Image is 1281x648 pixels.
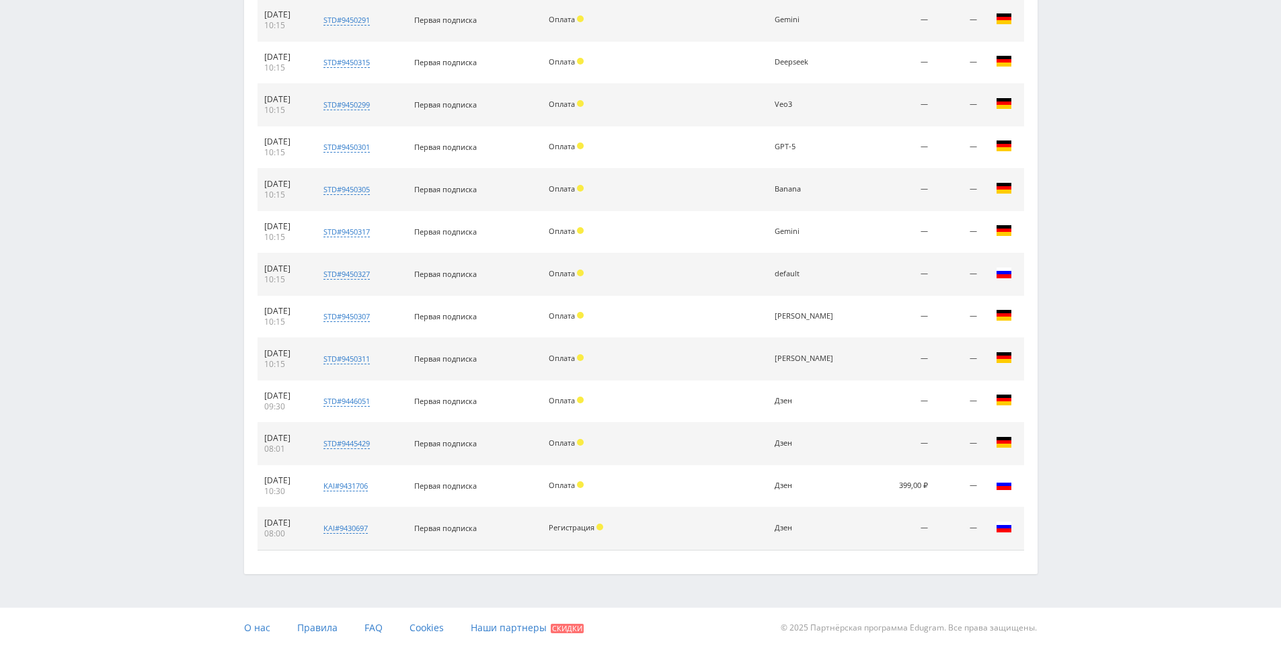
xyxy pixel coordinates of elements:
[775,397,835,405] div: Дзен
[364,621,383,634] span: FAQ
[323,227,370,237] div: std#9450317
[577,439,584,446] span: Холд
[996,392,1012,408] img: deu.png
[264,433,304,444] div: [DATE]
[549,311,575,321] span: Оплата
[264,475,304,486] div: [DATE]
[935,84,984,126] td: —
[577,481,584,488] span: Холд
[323,57,370,68] div: std#9450315
[549,353,575,363] span: Оплата
[865,508,935,550] td: —
[264,179,304,190] div: [DATE]
[264,518,304,528] div: [DATE]
[549,395,575,405] span: Оплата
[996,53,1012,69] img: deu.png
[865,211,935,253] td: —
[323,269,370,280] div: std#9450327
[577,397,584,403] span: Холд
[935,169,984,211] td: —
[996,11,1012,27] img: deu.png
[264,221,304,232] div: [DATE]
[865,338,935,380] td: —
[549,99,575,109] span: Оплата
[549,268,575,278] span: Оплата
[996,434,1012,450] img: deu.png
[297,621,338,634] span: Правила
[577,312,584,319] span: Холд
[414,438,477,448] span: Первая подписка
[996,138,1012,154] img: deu.png
[414,99,477,110] span: Первая подписка
[935,380,984,423] td: —
[414,481,477,491] span: Первая подписка
[775,439,835,448] div: Дзен
[935,465,984,508] td: —
[865,169,935,211] td: —
[244,608,270,648] a: О нас
[577,58,584,65] span: Холд
[323,481,368,491] div: kai#9431706
[935,211,984,253] td: —
[996,477,1012,493] img: rus.png
[577,100,584,107] span: Холд
[264,528,304,539] div: 08:00
[549,56,575,67] span: Оплата
[414,311,477,321] span: Первая подписка
[935,508,984,550] td: —
[996,350,1012,366] img: deu.png
[264,348,304,359] div: [DATE]
[264,317,304,327] div: 10:15
[775,227,835,236] div: Gemini
[323,523,368,534] div: kai#9430697
[865,42,935,84] td: —
[549,226,575,236] span: Оплата
[935,253,984,296] td: —
[775,312,835,321] div: Kling
[775,354,835,363] div: Claude
[471,621,547,634] span: Наши партнеры
[865,423,935,465] td: —
[935,338,984,380] td: —
[414,57,477,67] span: Первая подписка
[996,95,1012,112] img: deu.png
[577,270,584,276] span: Холд
[577,143,584,149] span: Холд
[323,142,370,153] div: std#9450301
[865,253,935,296] td: —
[865,126,935,169] td: —
[551,624,584,633] span: Скидки
[414,269,477,279] span: Первая подписка
[596,524,603,530] span: Холд
[264,359,304,370] div: 10:15
[935,296,984,338] td: —
[775,100,835,109] div: Veo3
[414,15,477,25] span: Первая подписка
[414,227,477,237] span: Первая подписка
[323,184,370,195] div: std#9450305
[775,15,835,24] div: Gemini
[865,380,935,423] td: —
[996,519,1012,535] img: rus.png
[414,523,477,533] span: Первая подписка
[775,143,835,151] div: GPT-5
[414,396,477,406] span: Первая подписка
[264,94,304,105] div: [DATE]
[996,265,1012,281] img: rus.png
[471,608,584,648] a: Наши партнеры Скидки
[264,105,304,116] div: 10:15
[577,15,584,22] span: Холд
[264,306,304,317] div: [DATE]
[410,621,444,634] span: Cookies
[549,141,575,151] span: Оплата
[935,126,984,169] td: —
[414,184,477,194] span: Первая подписка
[297,608,338,648] a: Правила
[647,608,1037,648] div: © 2025 Партнёрская программа Edugram. Все права защищены.
[323,354,370,364] div: std#9450311
[549,438,575,448] span: Оплата
[264,9,304,20] div: [DATE]
[865,465,935,508] td: 399,00 ₽
[264,391,304,401] div: [DATE]
[323,396,370,407] div: std#9446051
